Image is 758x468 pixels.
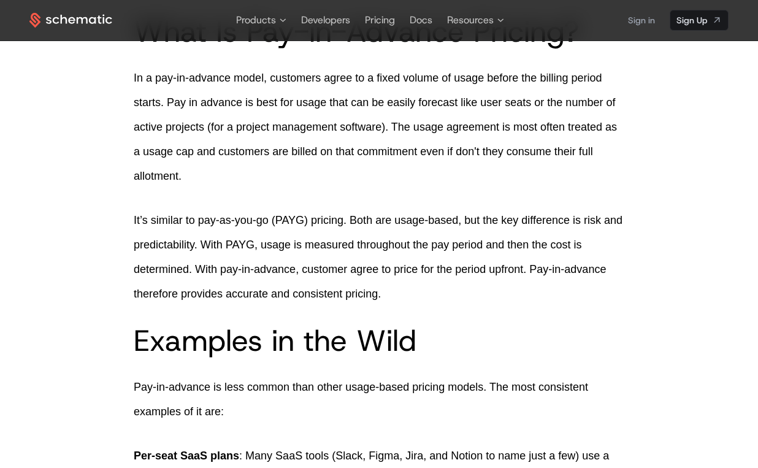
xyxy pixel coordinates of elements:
span: Resources [447,13,494,28]
h2: Examples in the Wild [134,326,624,355]
span: Per-seat SaaS plans [134,450,239,462]
p: It’s similar to pay-as-you-go (PAYG) pricing. Both are usage-based, but the key difference is ris... [134,208,624,306]
a: Sign in [628,10,655,30]
p: Pay-in-advance is less common than other usage-based pricing models. The most consistent examples... [134,375,624,424]
span: Sign Up [676,14,707,26]
p: In a pay-in-advance model, customers agree to a fixed volume of usage before the billing period s... [134,66,624,188]
span: Products [236,13,276,28]
h2: What Is Pay-in-Advance Pricing? [134,17,624,46]
a: Pricing [365,13,395,26]
a: Developers [301,13,350,26]
a: Docs [410,13,432,26]
a: [object Object] [670,10,729,31]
